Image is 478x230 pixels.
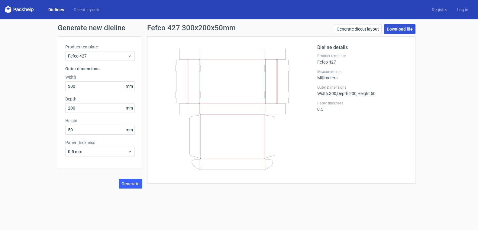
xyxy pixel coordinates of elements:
a: Dielines [44,7,69,13]
label: Paper thickness [317,101,408,106]
label: Outer Dimensions [317,85,408,90]
span: , Height : 50 [357,91,376,96]
label: Width [65,74,135,80]
h1: Generate new dieline [58,24,420,31]
label: Depth [65,96,135,102]
div: Millimeters [317,69,408,80]
h1: Fefco 427 300x200x50mm [147,24,236,31]
label: Height [65,118,135,124]
a: Register [427,7,452,13]
span: mm [124,125,134,134]
label: Measurements [317,69,408,74]
div: Fefco 427 [317,54,408,64]
button: Generate [119,179,142,189]
span: Generate [121,182,140,186]
a: Generate diecut layout [334,24,382,34]
a: Diecut layouts [69,7,105,13]
span: Fefco 427 [68,53,128,59]
span: mm [124,103,134,113]
h2: Dieline details [317,44,408,51]
label: Product template [65,44,135,50]
span: Width : 300 [317,91,336,96]
a: Download file [384,24,415,34]
span: 0.5 mm [68,149,128,155]
label: Product template [317,54,408,58]
label: Paper thickness [65,140,135,146]
a: Log in [452,7,473,13]
h3: Outer dimensions [65,66,135,72]
span: , Depth : 200 [336,91,357,96]
span: mm [124,82,134,91]
div: 0.5 [317,101,408,112]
